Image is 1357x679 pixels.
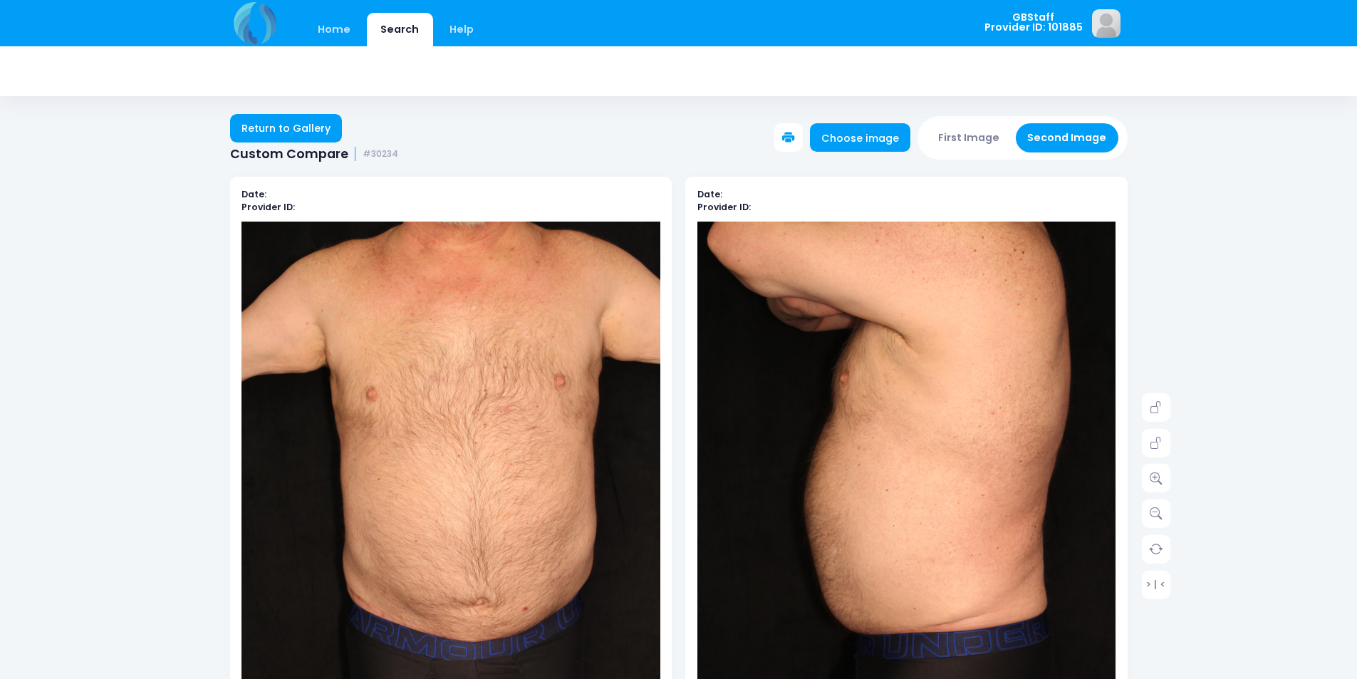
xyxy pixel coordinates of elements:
[230,147,348,162] span: Custom Compare
[241,201,295,213] b: Provider ID:
[304,13,365,46] a: Home
[927,123,1012,152] button: First Image
[241,188,266,200] b: Date:
[984,12,1083,33] span: GBStaff Provider ID: 101885
[435,13,487,46] a: Help
[1142,570,1170,598] a: > | <
[697,201,751,213] b: Provider ID:
[697,188,722,200] b: Date:
[1092,9,1121,38] img: image
[1016,123,1118,152] button: Second Image
[367,13,433,46] a: Search
[363,149,398,160] small: #30234
[230,114,343,142] a: Return to Gallery
[810,123,911,152] a: Choose image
